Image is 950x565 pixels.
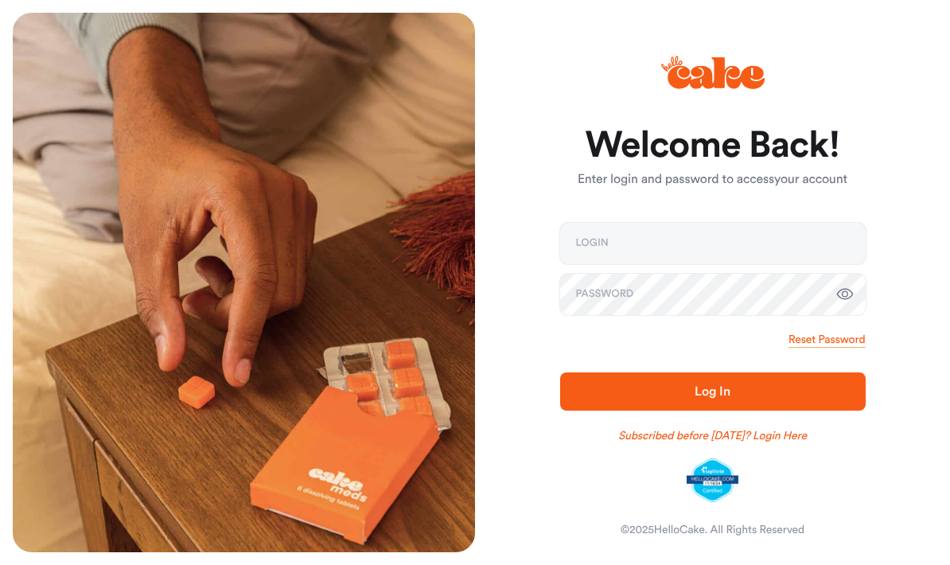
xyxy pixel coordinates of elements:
[621,522,804,538] div: © 2025 HelloCake. All Rights Reserved
[788,332,865,348] a: Reset Password
[560,372,866,411] button: Log In
[560,127,866,165] h1: Welcome Back!
[695,385,730,398] span: Log In
[618,428,807,444] a: Subscribed before [DATE]? Login Here
[560,170,866,189] p: Enter login and password to access your account
[687,458,738,503] img: legit-script-certified.png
